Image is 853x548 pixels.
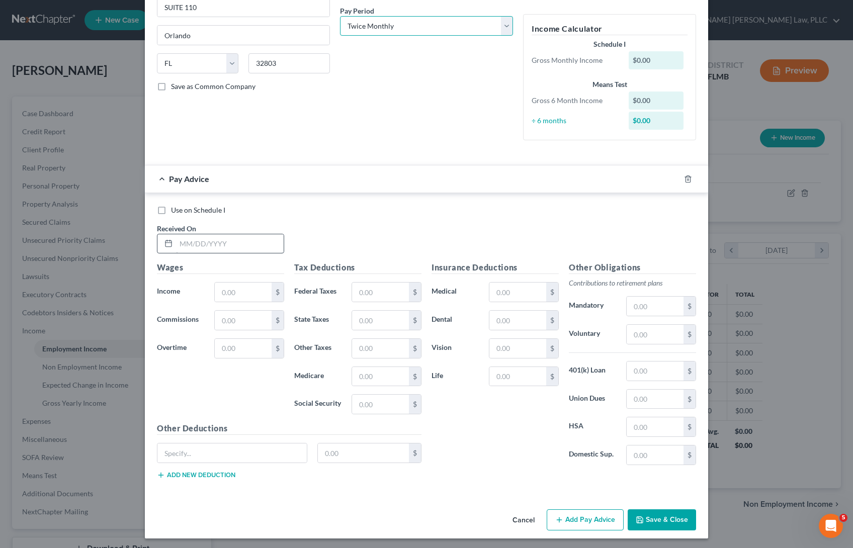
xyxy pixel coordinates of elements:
input: 0.00 [352,367,409,386]
h5: Wages [157,261,284,274]
input: Specify... [157,443,307,463]
div: $ [546,339,558,358]
span: 5 [839,514,847,522]
div: Schedule I [532,39,688,49]
div: $ [546,283,558,302]
div: $ [409,367,421,386]
label: Dental [426,310,484,330]
input: 0.00 [627,361,684,381]
span: Use on Schedule I [171,206,225,214]
label: Overtime [152,338,209,358]
label: Medical [426,282,484,302]
div: $ [546,367,558,386]
input: 0.00 [215,339,272,358]
input: 0.00 [215,283,272,302]
input: 0.00 [352,339,409,358]
div: $ [684,297,696,316]
div: ÷ 6 months [527,116,624,126]
input: 0.00 [352,283,409,302]
div: $ [272,283,284,302]
input: 0.00 [215,311,272,330]
label: Social Security [289,394,347,414]
label: Mandatory [564,296,621,316]
input: 0.00 [489,311,546,330]
input: 0.00 [627,325,684,344]
span: Pay Period [340,7,374,15]
div: $ [409,395,421,414]
label: State Taxes [289,310,347,330]
span: Pay Advice [169,174,209,184]
input: 0.00 [489,339,546,358]
label: HSA [564,417,621,437]
label: Vision [426,338,484,358]
div: $0.00 [629,51,684,69]
div: Gross Monthly Income [527,55,624,65]
iframe: Intercom live chat [819,514,843,538]
input: Enter city... [157,26,329,45]
label: Voluntary [564,324,621,344]
button: Cancel [504,510,543,530]
div: $ [684,325,696,344]
button: Save & Close [628,509,696,530]
input: Enter zip... [248,53,330,73]
span: Received On [157,224,196,233]
div: $ [409,443,421,463]
div: $ [546,311,558,330]
span: Save as Common Company [171,82,255,90]
div: $ [684,390,696,409]
div: $0.00 [629,92,684,110]
div: Gross 6 Month Income [527,96,624,106]
label: Medicare [289,367,347,387]
h5: Tax Deductions [294,261,421,274]
span: Income [157,287,180,295]
label: Life [426,367,484,387]
input: 0.00 [352,395,409,414]
h5: Income Calculator [532,23,688,35]
label: Federal Taxes [289,282,347,302]
div: $ [409,311,421,330]
div: $ [272,339,284,358]
input: 0.00 [627,390,684,409]
button: Add Pay Advice [547,509,624,530]
input: 0.00 [627,417,684,436]
div: $ [684,445,696,465]
div: $0.00 [629,112,684,130]
input: 0.00 [627,445,684,465]
label: Other Taxes [289,338,347,358]
input: 0.00 [489,283,546,302]
div: $ [684,361,696,381]
label: 401(k) Loan [564,361,621,381]
input: 0.00 [627,297,684,316]
input: 0.00 [352,311,409,330]
input: MM/DD/YYYY [176,234,284,253]
div: $ [684,417,696,436]
label: Union Dues [564,389,621,409]
div: Means Test [532,79,688,89]
button: Add new deduction [157,471,235,479]
h5: Other Deductions [157,422,421,435]
div: $ [409,283,421,302]
input: 0.00 [318,443,409,463]
h5: Other Obligations [569,261,696,274]
label: Commissions [152,310,209,330]
div: $ [272,311,284,330]
div: $ [409,339,421,358]
label: Domestic Sup. [564,445,621,465]
p: Contributions to retirement plans [569,278,696,288]
h5: Insurance Deductions [432,261,559,274]
input: 0.00 [489,367,546,386]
